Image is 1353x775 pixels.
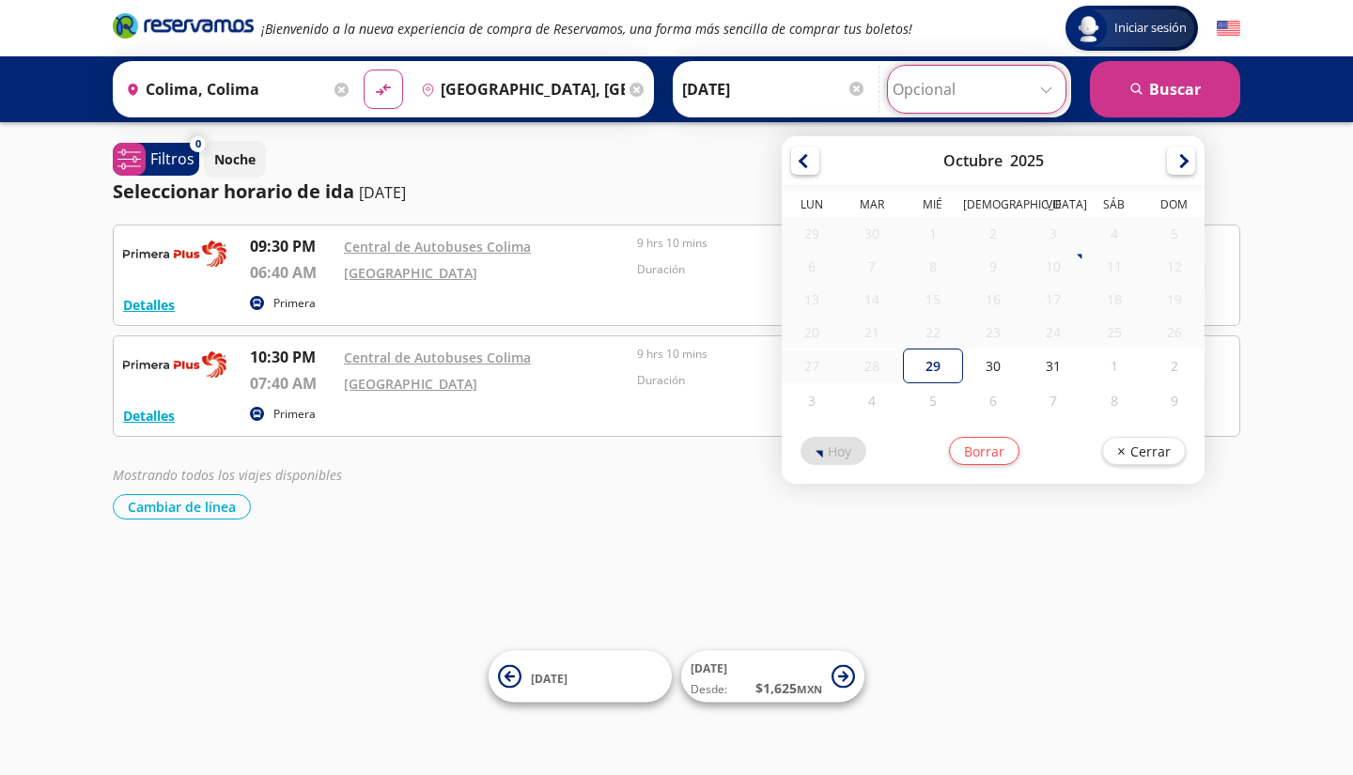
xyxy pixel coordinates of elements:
p: Duración [637,261,921,278]
div: 01-Nov-25 [1083,349,1143,383]
p: Duración [637,372,921,389]
div: 30-Sep-25 [842,217,902,250]
div: 17-Oct-25 [1023,283,1083,316]
div: 18-Oct-25 [1083,283,1143,316]
p: 9 hrs 10 mins [637,346,921,363]
div: 2025 [1009,150,1043,171]
p: Filtros [150,147,194,170]
em: ¡Bienvenido a la nueva experiencia de compra de Reservamos, una forma más sencilla de comprar tus... [261,20,912,38]
th: Martes [842,196,902,217]
button: Hoy [801,437,866,465]
button: Detalles [123,406,175,426]
span: 0 [195,136,201,152]
div: Octubre [942,150,1002,171]
div: 08-Nov-25 [1083,383,1143,418]
div: 25-Oct-25 [1083,316,1143,349]
div: 26-Oct-25 [1143,316,1204,349]
div: 03-Nov-25 [782,383,842,418]
p: 10:30 PM [250,346,334,368]
div: 24-Oct-25 [1023,316,1083,349]
input: Buscar Destino [413,66,625,113]
div: 06-Oct-25 [782,250,842,283]
th: Lunes [782,196,842,217]
span: [DATE] [531,670,568,686]
input: Buscar Origen [118,66,330,113]
div: 10-Oct-25 [1023,250,1083,283]
button: Noche [204,141,266,178]
th: Miércoles [902,196,962,217]
div: 09-Oct-25 [962,250,1022,283]
span: Desde: [691,681,727,698]
p: 07:40 AM [250,372,334,395]
div: 09-Nov-25 [1143,383,1204,418]
div: 01-Oct-25 [902,217,962,250]
div: 28-Oct-25 [842,349,902,382]
button: Cerrar [1101,437,1185,465]
div: 04-Nov-25 [842,383,902,418]
button: 0Filtros [113,143,199,176]
div: 12-Oct-25 [1143,250,1204,283]
button: Cambiar de línea [113,494,251,519]
div: 04-Oct-25 [1083,217,1143,250]
small: MXN [797,682,822,696]
a: Central de Autobuses Colima [344,238,531,256]
img: RESERVAMOS [123,346,226,383]
div: 11-Oct-25 [1083,250,1143,283]
div: 02-Oct-25 [962,217,1022,250]
p: 9 hrs 10 mins [637,235,921,252]
div: 07-Nov-25 [1023,383,1083,418]
div: 03-Oct-25 [1023,217,1083,250]
div: 05-Oct-25 [1143,217,1204,250]
div: 21-Oct-25 [842,316,902,349]
div: 20-Oct-25 [782,316,842,349]
input: Opcional [893,66,1061,113]
button: Buscar [1090,61,1240,117]
button: [DATE] [489,651,672,703]
p: 09:30 PM [250,235,334,257]
img: RESERVAMOS [123,235,226,272]
div: 13-Oct-25 [782,283,842,316]
a: [GEOGRAPHIC_DATA] [344,264,477,282]
p: Primera [273,295,316,312]
div: 30-Oct-25 [962,349,1022,383]
div: 05-Nov-25 [902,383,962,418]
div: 06-Nov-25 [962,383,1022,418]
a: Brand Logo [113,11,254,45]
a: Central de Autobuses Colima [344,349,531,366]
i: Brand Logo [113,11,254,39]
div: 22-Oct-25 [902,316,962,349]
button: [DATE]Desde:$1,625MXN [681,651,864,703]
div: 19-Oct-25 [1143,283,1204,316]
button: Detalles [123,295,175,315]
p: Seleccionar horario de ida [113,178,354,206]
span: $ 1,625 [755,678,822,698]
a: [GEOGRAPHIC_DATA] [344,375,477,393]
th: Viernes [1023,196,1083,217]
p: 06:40 AM [250,261,334,284]
div: 31-Oct-25 [1023,349,1083,383]
th: Sábado [1083,196,1143,217]
input: Elegir Fecha [682,66,866,113]
span: Iniciar sesión [1107,19,1194,38]
span: [DATE] [691,660,727,676]
div: 15-Oct-25 [902,283,962,316]
button: English [1217,17,1240,40]
th: Domingo [1143,196,1204,217]
div: 27-Oct-25 [782,349,842,382]
th: Jueves [962,196,1022,217]
button: Borrar [948,437,1019,465]
p: Primera [273,406,316,423]
em: Mostrando todos los viajes disponibles [113,466,342,484]
div: 08-Oct-25 [902,250,962,283]
div: 07-Oct-25 [842,250,902,283]
div: 14-Oct-25 [842,283,902,316]
div: 29-Sep-25 [782,217,842,250]
p: [DATE] [359,181,406,204]
p: Noche [214,149,256,169]
div: 23-Oct-25 [962,316,1022,349]
div: 02-Nov-25 [1143,349,1204,383]
div: 29-Oct-25 [902,349,962,383]
div: 16-Oct-25 [962,283,1022,316]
